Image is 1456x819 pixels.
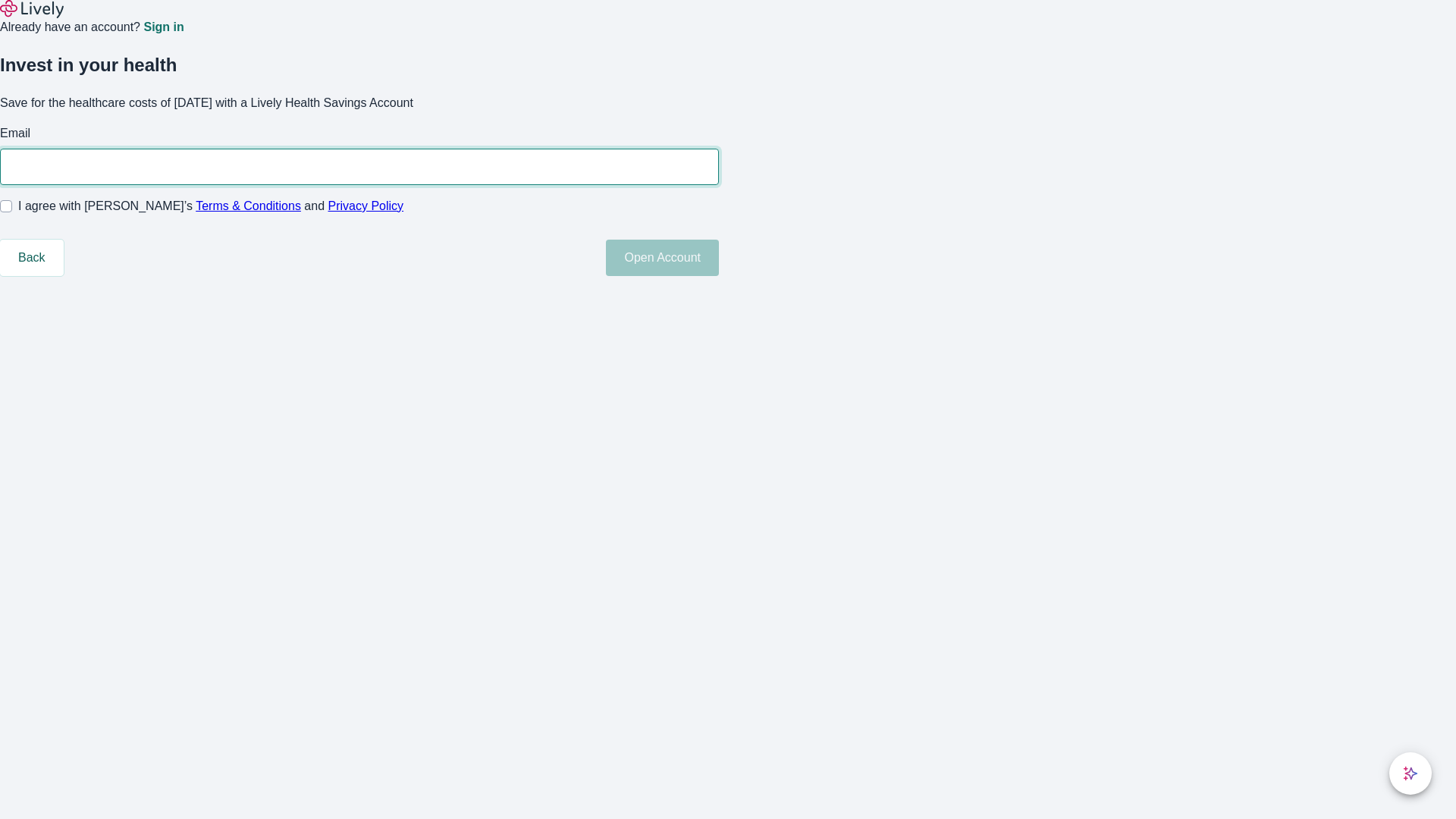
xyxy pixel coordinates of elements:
svg: Lively AI Assistant [1403,766,1418,781]
a: Sign in [143,21,184,33]
a: Privacy Policy [328,199,404,212]
a: Terms & Conditions [196,199,301,212]
span: I agree with [PERSON_NAME]’s and [18,197,403,215]
button: chat [1389,752,1432,795]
